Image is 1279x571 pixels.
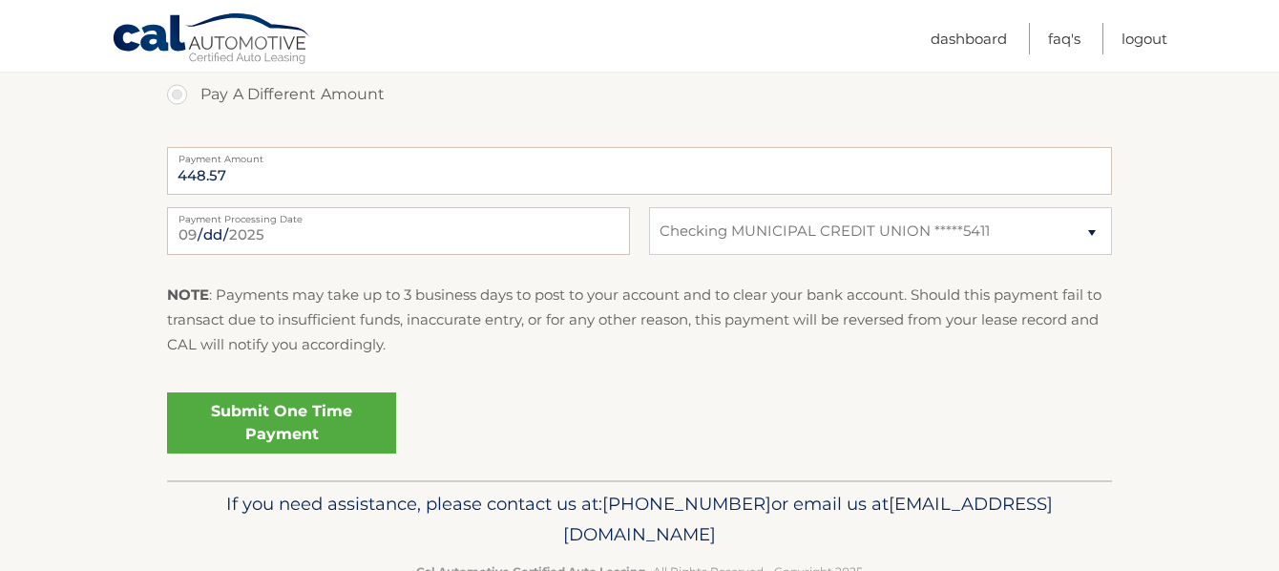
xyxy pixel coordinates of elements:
p: If you need assistance, please contact us at: or email us at [179,489,1100,550]
p: : Payments may take up to 3 business days to post to your account and to clear your bank account.... [167,283,1112,358]
span: [PHONE_NUMBER] [602,493,771,515]
a: Submit One Time Payment [167,392,396,454]
span: [EMAIL_ADDRESS][DOMAIN_NAME] [563,493,1053,545]
label: Pay A Different Amount [167,75,1112,114]
label: Payment Processing Date [167,207,630,222]
label: Payment Amount [167,147,1112,162]
a: Logout [1122,23,1167,54]
strong: NOTE [167,285,209,304]
input: Payment Date [167,207,630,255]
a: Cal Automotive [112,12,312,68]
input: Payment Amount [167,147,1112,195]
a: Dashboard [931,23,1007,54]
a: FAQ's [1048,23,1080,54]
